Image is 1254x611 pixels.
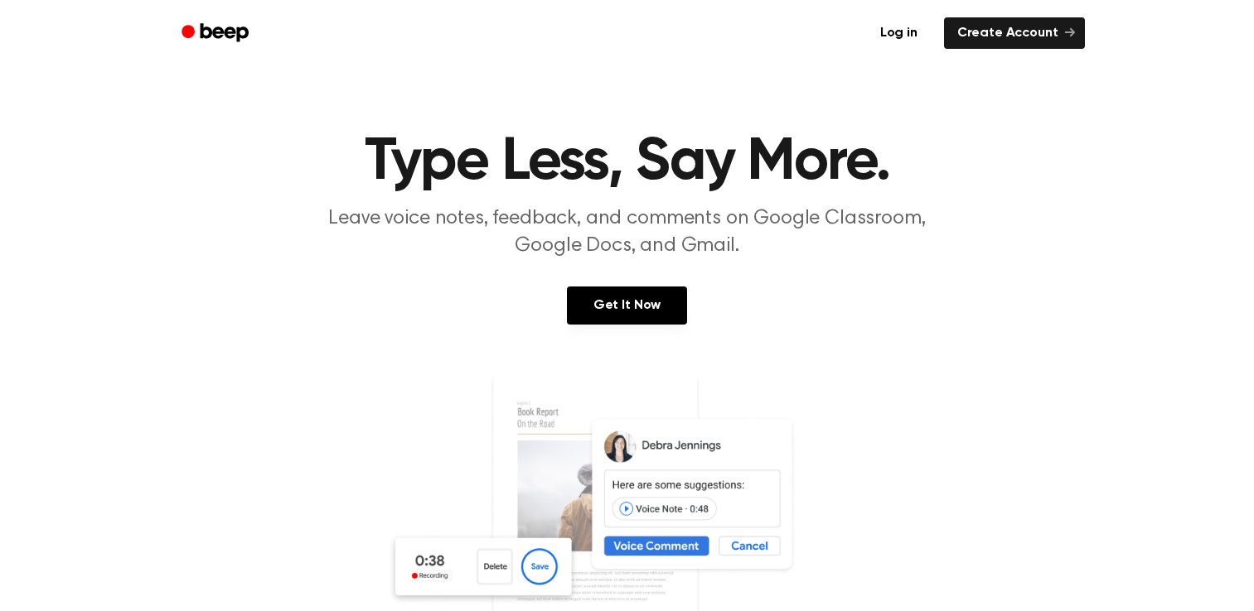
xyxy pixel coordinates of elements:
a: Create Account [944,17,1085,49]
a: Beep [170,17,264,50]
a: Get It Now [567,286,687,325]
a: Log in [864,14,934,52]
h1: Type Less, Say More. [203,132,1052,192]
p: Leave voice notes, feedback, and comments on Google Classroom, Google Docs, and Gmail. [309,205,946,260]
